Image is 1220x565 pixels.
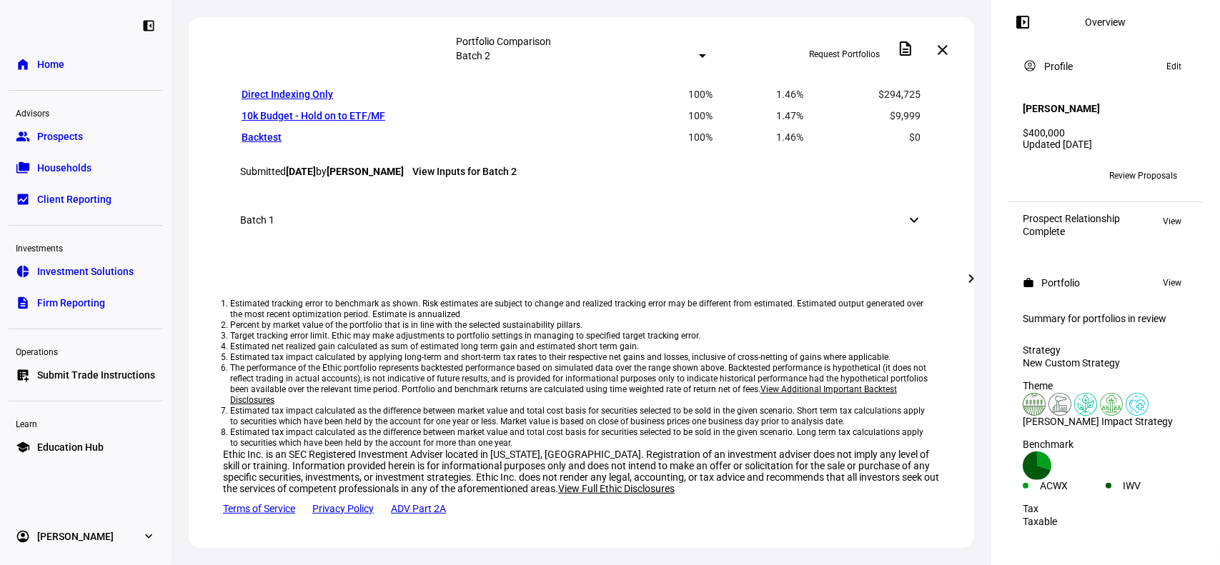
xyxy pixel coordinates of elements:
[242,89,333,100] a: Direct Indexing Only
[1023,439,1189,450] div: Benchmark
[1023,416,1189,427] div: [PERSON_NAME] Impact Strategy
[16,529,30,544] eth-mat-symbol: account_circle
[230,299,933,320] li: Estimated tracking error to benchmark as shown. Risk estimates are subject to change and realized...
[457,36,707,47] div: Portfolio Comparison
[1023,139,1189,150] div: Updated [DATE]
[16,264,30,279] eth-mat-symbol: pie_chart
[715,84,804,104] td: 1.46%
[1023,313,1189,324] div: Summary for portfolios in review
[37,440,104,454] span: Education Hub
[37,368,155,382] span: Submit Trade Instructions
[1023,213,1120,224] div: Prospect Relationship
[142,529,156,544] eth-mat-symbol: expand_more
[142,19,156,33] eth-mat-symbol: left_panel_close
[1023,503,1189,514] div: Tax
[9,289,163,317] a: descriptionFirm Reporting
[223,503,295,514] a: Terms of Service
[9,185,163,214] a: bid_landscapeClient Reporting
[37,129,83,144] span: Prospects
[558,483,675,494] span: View Full Ethic Disclosures
[897,40,914,57] mat-icon: description
[715,127,804,147] td: 1.46%
[1074,393,1097,416] img: climateChange.colored.svg
[9,154,163,182] a: folder_copyHouseholds
[1023,127,1189,139] div: $400,000
[457,50,491,61] mat-select-trigger: Batch 2
[16,192,30,206] eth-mat-symbol: bid_landscape
[230,352,933,363] li: Estimated tax impact calculated by applying long-term and short-term tax rates to their respectiv...
[9,102,163,122] div: Advisors
[1163,274,1181,291] span: View
[37,264,134,279] span: Investment Solutions
[805,106,921,126] td: $9,999
[1029,171,1039,181] span: ET
[1023,274,1189,291] eth-panel-overview-card-header: Portfolio
[16,161,30,175] eth-mat-symbol: folder_copy
[805,127,921,147] td: $0
[1041,277,1080,289] div: Portfolio
[37,57,64,71] span: Home
[1023,344,1189,356] div: Strategy
[230,331,933,341] li: Target tracking error limit. Ethic may make adjustments to portfolio settings in managing to spec...
[37,296,105,310] span: Firm Reporting
[37,161,91,175] span: Households
[312,503,374,514] a: Privacy Policy
[1159,58,1189,75] button: Edit
[1023,516,1189,527] div: Taxable
[242,110,385,121] a: 10k Budget - Hold on to ETF/MF
[230,341,933,352] li: Estimated net realized gain calculated as sum of estimated long term gain and estimated short ter...
[9,257,163,286] a: pie_chartInvestment Solutions
[230,320,933,331] li: Percent by market value of the portfolio that is in line with the selected sustainability pillars.
[581,106,714,126] td: 100%
[1123,480,1189,491] div: IWV
[1023,59,1037,73] mat-icon: account_circle
[9,413,163,433] div: Learn
[9,341,163,361] div: Operations
[37,529,114,544] span: [PERSON_NAME]
[1126,393,1149,416] img: healthWellness.colored.svg
[1166,58,1181,75] span: Edit
[230,363,933,406] li: The performance of the Ethic portfolio represents backtested performance based on simulated data ...
[391,503,446,514] a: ADV Part 2A
[1098,164,1189,187] button: Review Proposals
[1044,61,1073,72] div: Profile
[1156,213,1189,230] button: View
[316,166,404,177] span: by
[9,237,163,257] div: Investments
[286,166,316,177] strong: [DATE]
[1023,393,1046,416] img: sustainableAgriculture.colored.svg
[16,129,30,144] eth-mat-symbol: group
[581,127,714,147] td: 100%
[1048,393,1071,416] img: pollution.colored.svg
[1023,226,1120,237] div: Complete
[16,296,30,310] eth-mat-symbol: description
[1023,103,1100,114] h4: [PERSON_NAME]
[798,43,891,66] button: Request Portfolios
[581,84,714,104] td: 100%
[16,440,30,454] eth-mat-symbol: school
[805,84,921,104] td: $294,725
[963,270,980,287] mat-icon: chevron_right
[240,214,274,226] div: Batch 1
[9,122,163,151] a: groupProspects
[715,106,804,126] td: 1.47%
[16,368,30,382] eth-mat-symbol: list_alt_add
[1040,480,1106,491] div: ACWX
[1156,274,1189,291] button: View
[1023,357,1189,369] div: New Custom Strategy
[37,192,111,206] span: Client Reporting
[1109,164,1177,187] span: Review Proposals
[242,131,282,143] a: Backtest
[1014,14,1031,31] mat-icon: left_panel_open
[223,449,940,494] div: Ethic Inc. is an SEC Registered Investment Adviser located in [US_STATE], [GEOGRAPHIC_DATA]. Regi...
[1100,393,1123,416] img: deforestation.colored.svg
[1086,16,1126,28] div: Overview
[1023,277,1034,289] mat-icon: work
[327,166,404,177] strong: [PERSON_NAME]
[906,211,923,229] mat-icon: keyboard_arrow_down
[230,384,897,405] span: View Additional Important Backtest Disclosures
[1023,58,1189,75] eth-panel-overview-card-header: Profile
[240,166,923,177] div: Submitted
[1023,380,1189,391] div: Theme
[1163,213,1181,230] span: View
